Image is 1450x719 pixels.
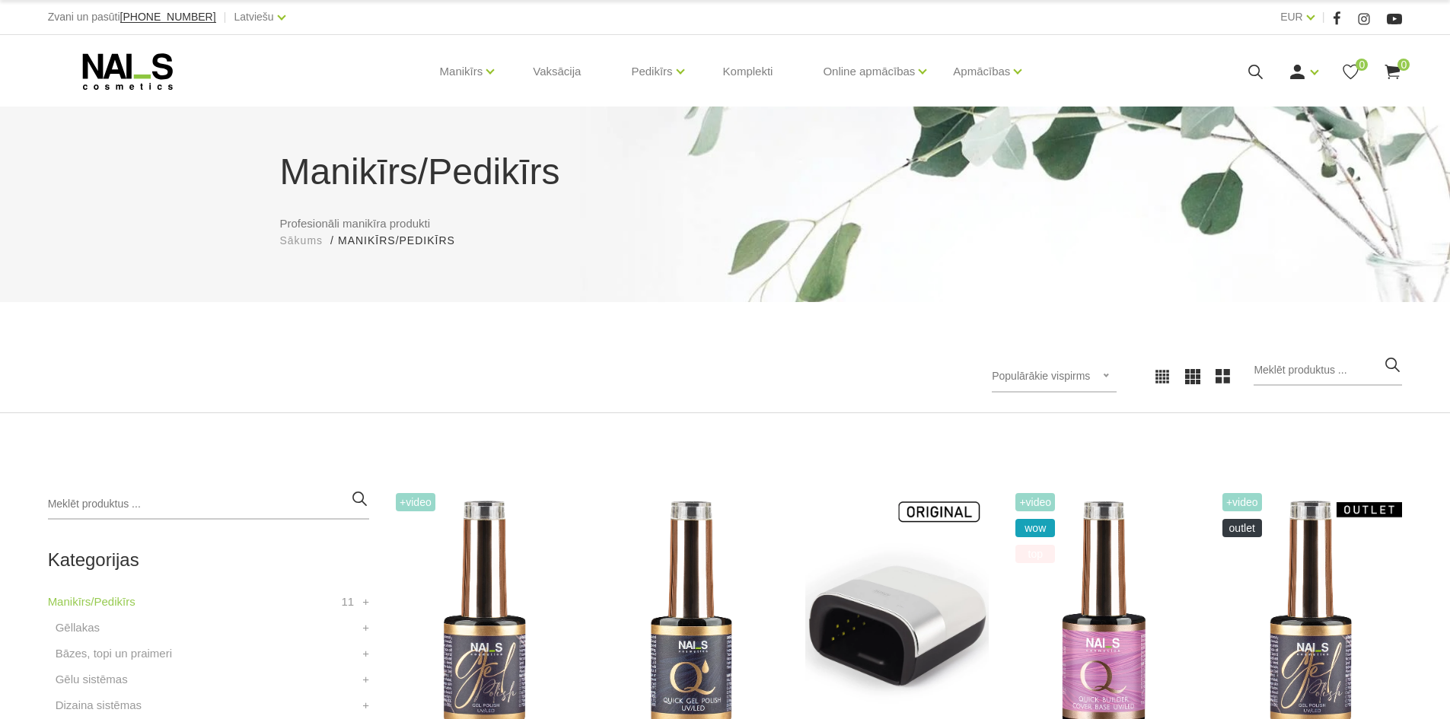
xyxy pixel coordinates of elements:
a: Gēlu sistēmas [56,670,128,689]
a: Apmācības [953,41,1010,102]
a: EUR [1280,8,1303,26]
span: +Video [396,493,435,511]
a: Online apmācības [823,41,915,102]
a: + [362,644,369,663]
a: Komplekti [711,35,786,108]
span: +Video [1222,493,1262,511]
span: Populārākie vispirms [992,370,1090,382]
span: +Video [1015,493,1055,511]
a: 0 [1383,62,1402,81]
input: Meklēt produktus ... [48,489,369,520]
li: Manikīrs/Pedikīrs [338,233,470,249]
a: Dizaina sistēmas [56,696,142,714]
span: top [1015,545,1055,563]
a: + [362,593,369,611]
h2: Kategorijas [48,550,369,570]
a: Latviešu [234,8,274,26]
span: | [1322,8,1325,27]
a: [PHONE_NUMBER] [120,11,216,23]
a: Sākums [280,233,323,249]
span: OUTLET [1222,519,1262,537]
a: + [362,696,369,714]
span: | [224,8,227,27]
div: Zvani un pasūti [48,8,216,27]
a: Pedikīrs [631,41,672,102]
span: 0 [1397,59,1410,71]
a: + [362,670,369,689]
a: Bāzes, topi un praimeri [56,644,172,663]
a: Manikīrs/Pedikīrs [48,593,135,611]
h1: Manikīrs/Pedikīrs [280,145,1171,199]
a: Manikīrs [440,41,483,102]
a: + [362,619,369,637]
span: wow [1015,519,1055,537]
span: 0 [1356,59,1368,71]
a: Gēllakas [56,619,100,637]
div: Profesionāli manikīra produkti [269,145,1182,249]
a: Vaksācija [521,35,593,108]
span: Sākums [280,234,323,247]
a: 0 [1341,62,1360,81]
span: 11 [341,593,354,611]
input: Meklēt produktus ... [1254,355,1402,386]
